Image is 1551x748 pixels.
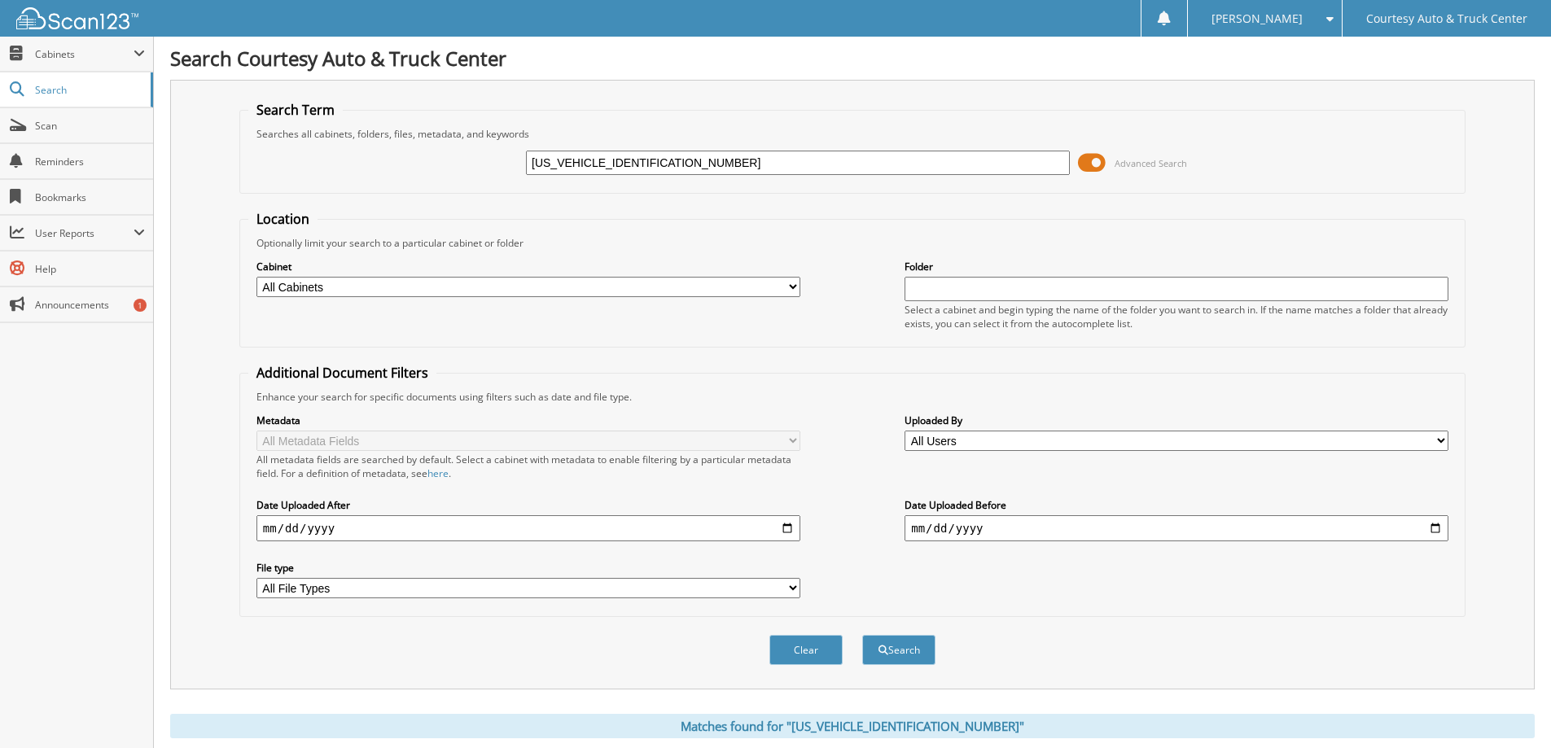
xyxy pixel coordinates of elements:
[170,714,1535,738] div: Matches found for "[US_VEHICLE_IDENTIFICATION_NUMBER]"
[1366,14,1527,24] span: Courtesy Auto & Truck Center
[256,413,800,427] label: Metadata
[905,498,1448,512] label: Date Uploaded Before
[256,453,800,480] div: All metadata fields are searched by default. Select a cabinet with metadata to enable filtering b...
[905,413,1448,427] label: Uploaded By
[248,127,1457,141] div: Searches all cabinets, folders, files, metadata, and keywords
[248,101,343,119] legend: Search Term
[256,515,800,541] input: start
[248,364,436,382] legend: Additional Document Filters
[134,299,147,312] div: 1
[35,190,145,204] span: Bookmarks
[248,390,1457,404] div: Enhance your search for specific documents using filters such as date and file type.
[769,635,843,665] button: Clear
[35,226,134,240] span: User Reports
[1211,14,1303,24] span: [PERSON_NAME]
[248,236,1457,250] div: Optionally limit your search to a particular cabinet or folder
[248,210,318,228] legend: Location
[862,635,935,665] button: Search
[256,260,800,273] label: Cabinet
[170,45,1535,72] h1: Search Courtesy Auto & Truck Center
[35,119,145,133] span: Scan
[905,515,1448,541] input: end
[1115,157,1187,169] span: Advanced Search
[256,498,800,512] label: Date Uploaded After
[256,561,800,575] label: File type
[905,260,1448,273] label: Folder
[35,298,145,312] span: Announcements
[35,47,134,61] span: Cabinets
[427,466,449,480] a: here
[35,83,142,97] span: Search
[905,303,1448,330] div: Select a cabinet and begin typing the name of the folder you want to search in. If the name match...
[35,155,145,168] span: Reminders
[16,7,138,29] img: scan123-logo-white.svg
[35,262,145,276] span: Help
